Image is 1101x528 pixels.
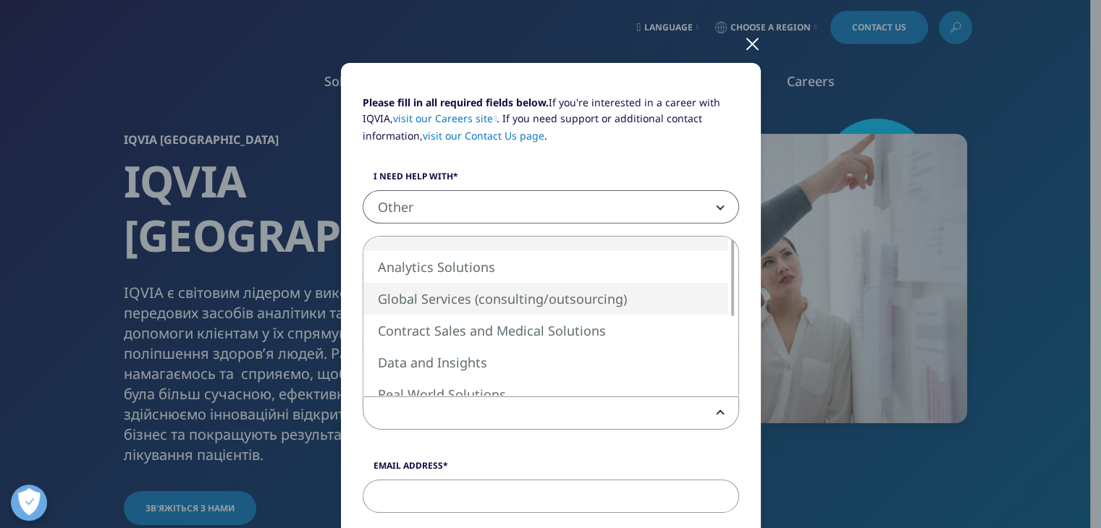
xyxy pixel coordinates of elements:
li: Global Services (consulting/outsourcing) [363,283,728,315]
li: Analytics Solutions [363,251,728,283]
li: Contract Sales and Medical Solutions [363,315,728,346]
span: Other [363,190,739,223]
label: Email Address [363,459,739,480]
strong: Please fill in all required fields below. [363,95,549,109]
li: Real World Solutions [363,378,728,410]
a: visit our Careers site [393,111,497,125]
p: If you're interested in a career with IQVIA, . If you need support or additional contact informat... [363,95,739,155]
button: Открыть настройки [11,485,47,521]
label: I need help with [363,170,739,190]
span: Other [363,191,738,224]
a: visit our Contact Us page [423,129,544,142]
li: Data and Insights [363,346,728,378]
